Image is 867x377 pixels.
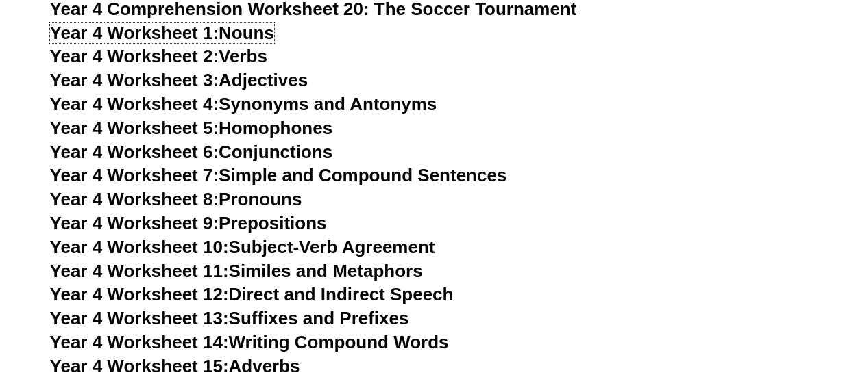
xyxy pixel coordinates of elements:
a: Year 4 Worksheet 4:Synonyms and Antonyms [50,94,437,114]
span: Year 4 Worksheet 2: [50,46,219,66]
a: Year 4 Worksheet 9:Prepositions [50,213,327,233]
span: Year 4 Worksheet 7: [50,165,219,185]
a: Year 4 Worksheet 12:Direct and Indirect Speech [50,284,454,304]
a: Year 4 Worksheet 8:Pronouns [50,189,302,209]
span: Year 4 Worksheet 10: [50,237,229,257]
span: Year 4 Worksheet 13: [50,308,229,328]
iframe: Chat Widget [639,222,867,377]
a: Year 4 Worksheet 3:Adjectives [50,70,308,90]
span: Year 4 Worksheet 6: [50,142,219,162]
span: Year 4 Worksheet 4: [50,94,219,114]
span: Year 4 Worksheet 8: [50,189,219,209]
span: Year 4 Worksheet 3: [50,70,219,90]
span: Year 4 Worksheet 11: [50,261,229,281]
a: Year 4 Worksheet 10:Subject-Verb Agreement [50,237,435,257]
a: Year 4 Worksheet 6:Conjunctions [50,142,333,162]
a: Year 4 Worksheet 5:Homophones [50,118,333,138]
span: Year 4 Worksheet 9: [50,213,219,233]
a: Year 4 Worksheet 7:Simple and Compound Sentences [50,165,507,185]
span: Year 4 Worksheet 14: [50,332,229,352]
a: Year 4 Worksheet 15:Adverbs [50,356,300,376]
a: Year 4 Worksheet 11:Similes and Metaphors [50,261,423,281]
a: Year 4 Worksheet 1:Nouns [50,23,274,43]
a: Year 4 Worksheet 14:Writing Compound Words [50,332,449,352]
a: Year 4 Worksheet 13:Suffixes and Prefixes [50,308,409,328]
span: Year 4 Worksheet 15: [50,356,229,376]
span: Year 4 Worksheet 5: [50,118,219,138]
span: Year 4 Worksheet 1: [50,23,219,43]
a: Year 4 Worksheet 2:Verbs [50,46,267,66]
span: Year 4 Worksheet 12: [50,284,229,304]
